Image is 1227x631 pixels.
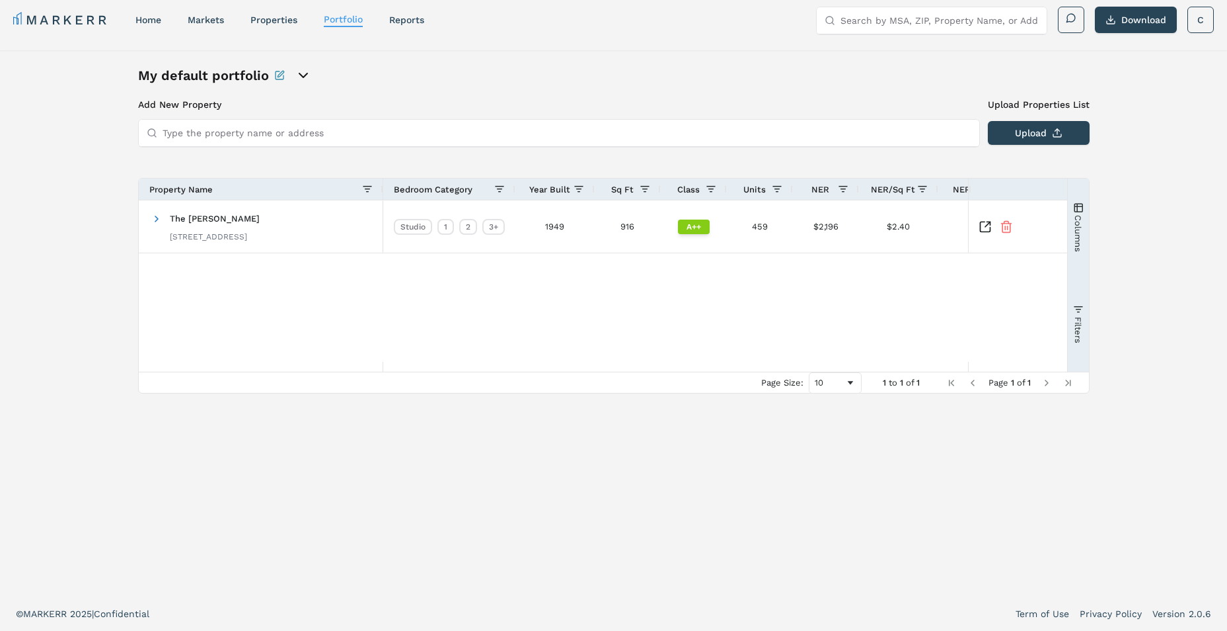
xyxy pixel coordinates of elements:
span: © [16,609,23,619]
div: First Page [946,378,957,388]
div: +1.42% [938,200,1070,253]
a: Portfolio [324,14,363,24]
span: Columns [1073,214,1083,251]
span: Class [677,185,700,194]
div: Studio [394,219,432,235]
span: Filters [1073,316,1083,343]
div: 3+ [482,219,505,235]
span: 1 [900,378,903,388]
div: $2.40 [859,200,938,253]
span: Units [743,185,766,194]
input: Type the property name or address [163,120,971,146]
h1: My default portfolio [138,66,269,85]
span: 2025 | [70,609,94,619]
a: Version 2.0.6 [1152,607,1211,620]
span: The [PERSON_NAME] [170,214,260,224]
span: 1 [1011,378,1014,388]
a: markets [188,15,224,25]
span: Property Name [149,185,213,194]
button: Rename this portfolio [274,66,285,85]
span: 1 [1027,378,1031,388]
button: Remove Property From Portfolio [1000,220,1013,233]
a: Term of Use [1016,607,1069,620]
div: 1 [437,219,454,235]
span: NER/Sq Ft [871,185,915,194]
h3: Add New Property [138,98,980,111]
div: Page Size [809,372,862,394]
div: 1949 [515,200,595,253]
button: Upload [988,121,1090,145]
span: 1 [916,378,920,388]
span: Year Built [529,185,570,194]
span: MARKERR [23,609,70,619]
button: C [1187,7,1214,33]
span: C [1197,13,1204,26]
span: Confidential [94,609,149,619]
button: open portfolio options [295,67,311,83]
span: Sq Ft [611,185,634,194]
span: Page [988,378,1008,388]
div: A++ [678,220,710,234]
a: MARKERR [13,11,109,29]
a: home [135,15,161,25]
button: Download [1095,7,1177,33]
label: Upload Properties List [988,98,1090,111]
span: of [906,378,914,388]
a: properties [250,15,297,25]
span: of [1017,378,1025,388]
div: [STREET_ADDRESS] [170,231,260,242]
a: reports [389,15,424,25]
div: 916 [595,200,661,253]
a: Privacy Policy [1080,607,1142,620]
span: NER [811,185,829,194]
div: 10 [815,378,845,388]
div: 2 [459,219,477,235]
div: $2,196 [793,200,859,253]
span: 1 [883,378,886,388]
div: Page Size: [761,378,803,388]
div: Last Page [1062,378,1073,388]
span: to [889,378,897,388]
div: Next Page [1041,378,1052,388]
div: Previous Page [967,378,978,388]
div: 459 [727,200,793,253]
span: Bedroom Category [394,185,472,194]
span: NER Growth (Weekly) [953,185,1045,194]
input: Search by MSA, ZIP, Property Name, or Address [840,7,1039,34]
a: Inspect Comparable [979,220,992,233]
